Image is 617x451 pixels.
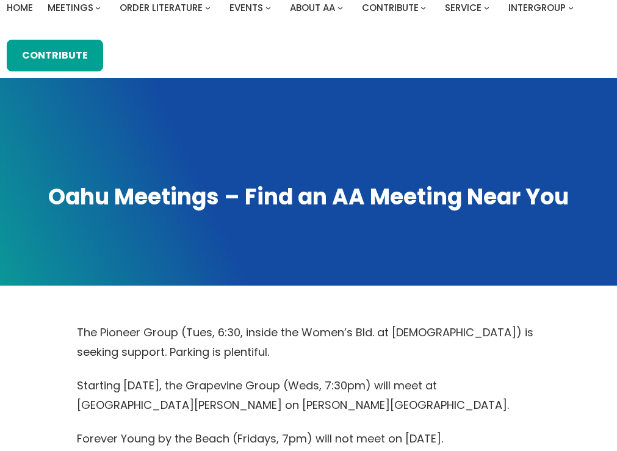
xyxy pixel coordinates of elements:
[445,1,482,14] span: Service
[420,5,426,10] button: Contribute submenu
[290,1,335,14] span: About AA
[205,5,211,10] button: Order Literature submenu
[362,1,419,14] span: Contribute
[120,1,203,14] span: Order Literature
[508,1,566,14] span: Intergroup
[7,40,103,71] a: Contribute
[95,5,101,10] button: Meetings submenu
[11,182,606,212] h1: Oahu Meetings – Find an AA Meeting Near You
[265,5,271,10] button: Events submenu
[7,1,33,14] span: Home
[77,429,541,449] p: Forever Young by the Beach (Fridays, 7pm) will not meet on [DATE].
[229,1,263,14] span: Events
[337,5,343,10] button: About AA submenu
[77,323,541,361] p: The Pioneer Group (Tues, 6:30, inside the Women’s Bld. at [DEMOGRAPHIC_DATA]) is seeking support....
[484,5,489,10] button: Service submenu
[77,376,541,414] p: Starting [DATE], the Grapevine Group (Weds, 7:30pm) will meet at [GEOGRAPHIC_DATA][PERSON_NAME] o...
[568,5,574,10] button: Intergroup submenu
[48,1,93,14] span: Meetings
